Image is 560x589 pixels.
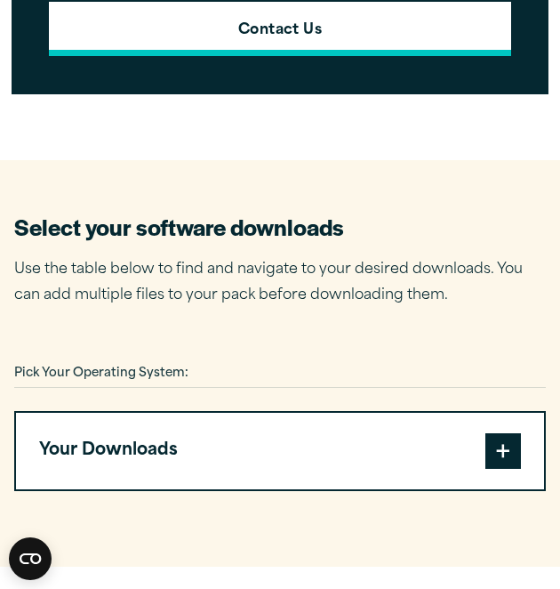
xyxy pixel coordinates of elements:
[49,2,510,57] a: Contact Us
[238,20,323,43] strong: Contact Us
[9,537,52,580] button: Open CMP widget
[14,257,546,309] p: Use the table below to find and navigate to your desired downloads. You can add multiple files to...
[14,367,188,379] span: Pick Your Operating System:
[16,413,544,490] button: Your Downloads
[14,212,546,242] h2: Select your software downloads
